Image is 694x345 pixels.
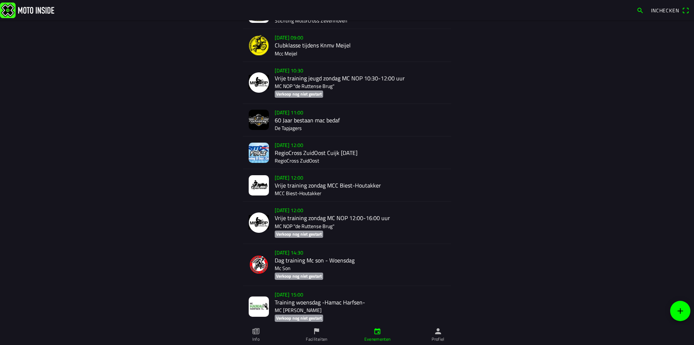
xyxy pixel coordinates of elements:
ion-label: Profiel [432,336,445,342]
img: SoimOexaOJD0EA6fdtWkrTLMgSr0Lz7NgFJ5t3wr.jpg [249,296,269,317]
ion-label: Info [252,336,260,342]
a: [DATE] 14:30Dag training Mc son - WoensdagMc SonVerkoop nog niet gestart [243,244,451,286]
a: [DATE] 15:00Training woensdag -Hamac Harfsen-MC [PERSON_NAME]Verkoop nog niet gestart [243,286,451,328]
a: search [633,4,647,16]
img: ZwtDOTolzW4onLZR3ELLYaKeEV42DaUHIUgcqF80.png [249,35,269,55]
ion-icon: calendar [373,327,381,335]
img: sfRBxcGZmvZ0K6QUyq9TbY0sbKJYVDoKWVN9jkDZ.png [249,254,269,275]
img: NjdwpvkGicnr6oC83998ZTDUeXJJ29cK9cmzxz8K.png [249,213,269,233]
a: [DATE] 09:00Clubklasse tijdens Knmv MeijelMcc Meijel [243,29,451,62]
img: NjdwpvkGicnr6oC83998ZTDUeXJJ29cK9cmzxz8K.png [249,72,269,93]
ion-label: Evenementen [364,336,391,342]
img: blYthksgOceLkNu2ej2JKmd89r2Pk2JqgKxchyE3.jpg [249,175,269,195]
ion-label: Faciliteiten [306,336,327,342]
a: [DATE] 12:00Vrije training zondag MC NOP 12:00-16:00 uurMC NOP "de Ruttense Brug"Verkoop nog niet... [243,202,451,244]
img: FPyWlcerzEXqUMuL5hjUx9yJ6WAfvQJe4uFRXTbk.jpg [249,110,269,130]
a: [DATE] 11:0060 Jaar bestaan mac bedafDe Tapjagers [243,104,451,136]
ion-icon: flag [313,327,321,335]
a: [DATE] 12:00RegioCross ZuidOost Cuijk [DATE]RegioCross ZuidOost [243,136,451,169]
a: Incheckenqr scanner [647,4,693,16]
a: [DATE] 12:00Vrije training zondag MCC Biest-HoutakkerMCC Biest-Houtakker [243,169,451,202]
img: jkHiHY9nig3r7N7SwhAOoqtMqNfskN2yXyQBDNqI.jpg [249,143,269,163]
ion-icon: paper [252,327,260,335]
span: Inchecken [651,7,679,14]
ion-icon: person [434,327,442,335]
ion-icon: add [676,307,685,315]
a: [DATE] 10:30Vrije training jeugd zondag MC NOP 10:30-12:00 uurMC NOP "de Ruttense Brug"Verkoop no... [243,62,451,104]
